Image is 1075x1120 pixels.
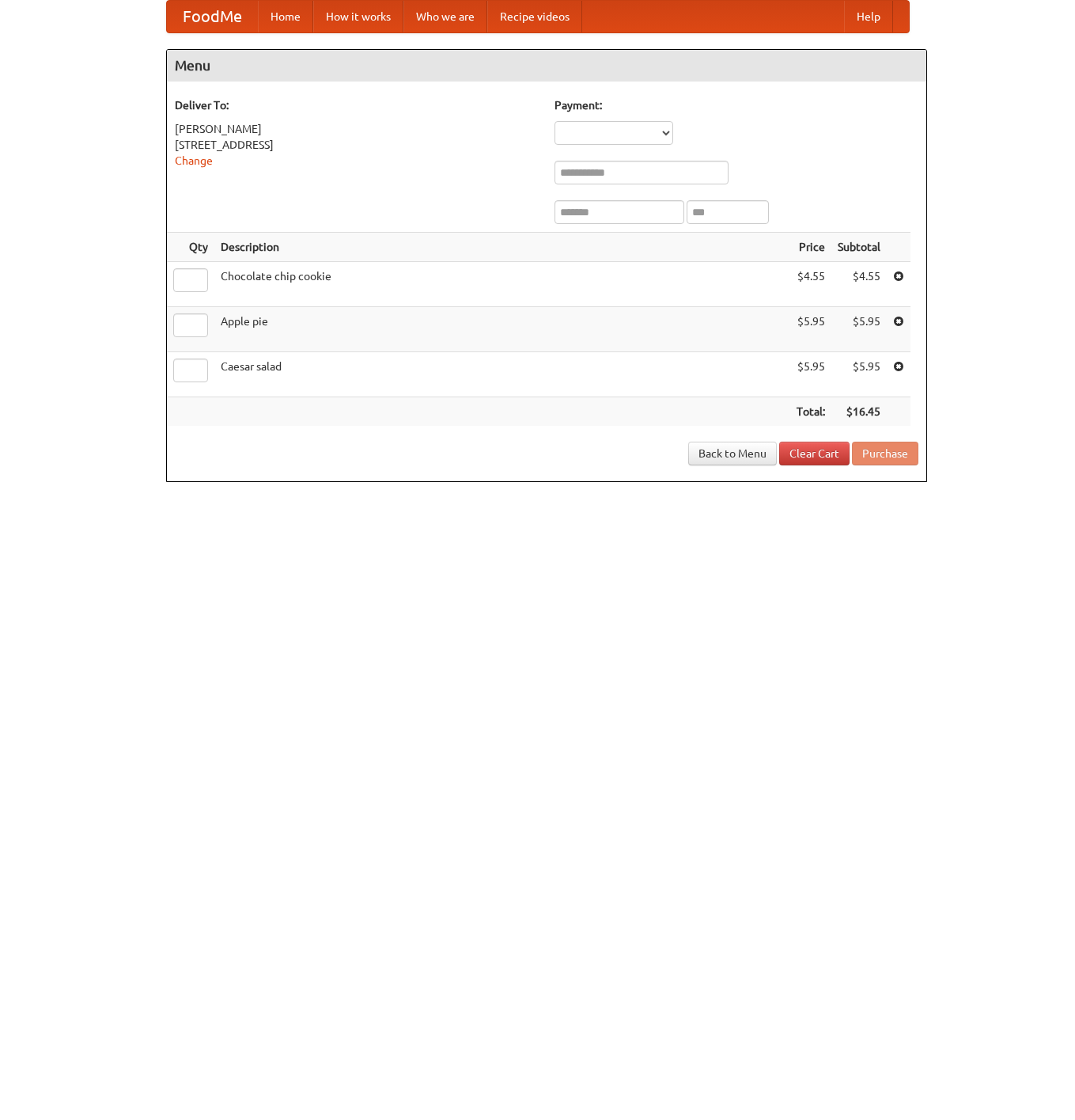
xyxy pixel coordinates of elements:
[790,352,831,397] td: $5.95
[167,50,926,82] h4: Menu
[790,307,831,352] td: $5.95
[831,352,887,397] td: $5.95
[313,1,403,32] a: How it works
[831,397,887,427] th: $16.45
[779,442,850,465] a: Clear Cart
[214,262,790,307] td: Chocolate chip cookie
[214,307,790,352] td: Apple pie
[175,137,539,153] div: [STREET_ADDRESS]
[844,1,893,32] a: Help
[831,233,887,262] th: Subtotal
[790,397,831,427] th: Total:
[688,442,777,465] a: Back to Menu
[790,233,831,262] th: Price
[175,121,539,137] div: [PERSON_NAME]
[175,154,213,167] a: Change
[555,97,918,113] h5: Payment:
[403,1,487,32] a: Who we are
[214,352,790,397] td: Caesar salad
[790,262,831,307] td: $4.55
[487,1,582,32] a: Recipe videos
[175,97,539,113] h5: Deliver To:
[831,307,887,352] td: $5.95
[167,233,214,262] th: Qty
[258,1,313,32] a: Home
[214,233,790,262] th: Description
[852,442,918,465] button: Purchase
[831,262,887,307] td: $4.55
[167,1,258,32] a: FoodMe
